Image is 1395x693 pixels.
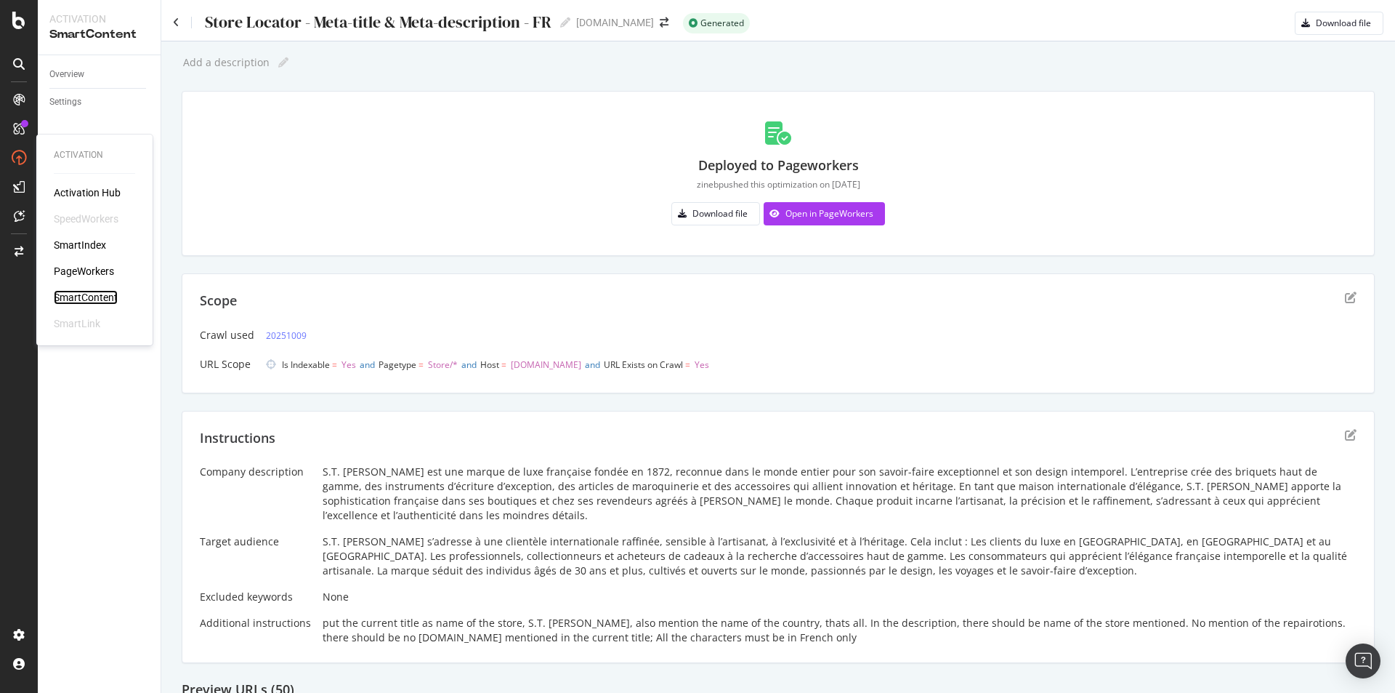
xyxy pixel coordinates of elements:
[49,95,81,110] div: Settings
[266,328,307,343] a: 20251009
[604,358,683,371] span: URL Exists on Crawl
[54,264,114,279] a: PageWorkers
[282,358,330,371] span: Is Indexable
[200,534,311,549] div: Target audience
[54,238,106,252] a: SmartIndex
[418,358,424,371] span: =
[501,358,506,371] span: =
[203,13,551,31] div: Store Locator - Meta-title & Meta-description - FR
[49,67,84,82] div: Overview
[200,465,311,479] div: Company description
[323,465,1356,523] div: S.T. [PERSON_NAME] est une marque de luxe française fondée en 1872, reconnue dans le monde entier...
[341,358,356,371] span: Yes
[54,212,118,226] div: SpeedWorkers
[54,316,100,331] div: SmartLink
[54,185,121,200] a: Activation Hub
[480,358,499,371] span: Host
[1345,429,1356,441] div: edit
[683,13,750,33] div: success label
[200,616,311,630] div: Additional instructions
[576,15,654,30] div: [DOMAIN_NAME]
[685,358,690,371] span: =
[200,292,237,311] div: Scope
[671,202,760,225] button: Download file
[49,67,150,82] a: Overview
[182,57,270,68] div: Add a description
[49,26,149,43] div: SmartContent
[660,17,668,28] div: arrow-right-arrow-left
[1346,644,1380,678] div: Open Intercom Messenger
[200,590,311,604] div: Excluded keywords
[511,358,581,371] span: [DOMAIN_NAME]
[200,328,254,343] div: Crawl used
[323,534,1356,578] div: S.T. [PERSON_NAME] s’adresse à une clientèle internationale raffinée, sensible à l’artisanat, à l...
[49,12,149,26] div: Activation
[379,358,416,371] span: Pagetype
[1295,12,1383,35] button: Download file
[332,358,337,371] span: =
[560,17,570,28] i: Edit report name
[1316,17,1371,29] div: Download file
[49,95,150,110] a: Settings
[1345,292,1356,303] div: edit
[200,429,275,448] div: Instructions
[698,156,859,175] div: Deployed to Pageworkers
[692,207,748,220] div: Download file
[764,202,885,225] button: Open in PageWorkers
[585,358,600,371] span: and
[700,19,744,28] span: Generated
[428,358,458,371] span: Store/*
[323,616,1356,645] div: put the current title as name of the store, S.T. [PERSON_NAME], also mention the name of the coun...
[54,290,118,305] a: SmartContent
[323,590,1356,604] div: None
[173,17,179,28] a: Click to go back
[360,358,375,371] span: and
[461,358,477,371] span: and
[785,207,873,220] div: Open in PageWorkers
[695,358,709,371] span: Yes
[697,178,860,191] div: zineb pushed this optimization on [DATE]
[200,357,254,372] div: URL Scope
[54,149,135,161] div: Activation
[278,57,288,68] i: Edit report name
